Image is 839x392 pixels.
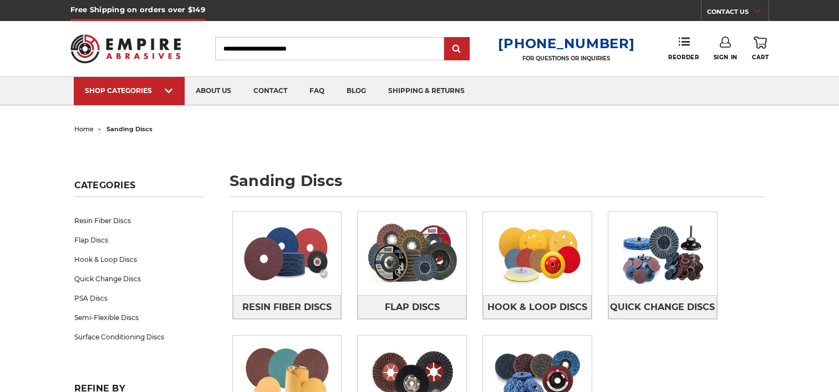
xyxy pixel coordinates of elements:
[298,77,335,105] a: faq
[487,298,587,317] span: Hook & Loop Discs
[106,125,152,133] span: sanding discs
[74,230,203,250] a: Flap Discs
[85,86,174,95] div: SHOP CATEGORIES
[714,54,738,61] span: Sign In
[335,77,377,105] a: blog
[668,37,699,60] a: Reorder
[752,54,769,61] span: Cart
[608,295,717,319] a: Quick Change Discs
[358,295,466,319] a: Flap Discs
[498,55,634,62] p: FOR QUESTIONS OR INQUIRIES
[668,54,699,61] span: Reorder
[74,327,203,347] a: Surface Conditioning Discs
[358,212,466,295] img: Flap Discs
[74,308,203,327] a: Semi-Flexible Discs
[498,35,634,51] a: [PHONE_NUMBER]
[483,295,592,319] a: Hook & Loop Discs
[242,77,298,105] a: contact
[74,180,203,197] h5: Categories
[74,269,203,288] a: Quick Change Discs
[242,298,332,317] span: Resin Fiber Discs
[377,77,476,105] a: shipping & returns
[233,295,342,319] a: Resin Fiber Discs
[74,288,203,308] a: PSA Discs
[752,37,769,61] a: Cart
[230,173,765,197] h1: sanding discs
[610,298,715,317] span: Quick Change Discs
[185,77,242,105] a: about us
[233,212,342,295] img: Resin Fiber Discs
[446,38,468,60] input: Submit
[74,250,203,269] a: Hook & Loop Discs
[74,211,203,230] a: Resin Fiber Discs
[483,212,592,295] img: Hook & Loop Discs
[70,27,181,70] img: Empire Abrasives
[608,212,717,295] img: Quick Change Discs
[707,6,769,21] a: CONTACT US
[385,298,440,317] span: Flap Discs
[74,125,94,133] a: home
